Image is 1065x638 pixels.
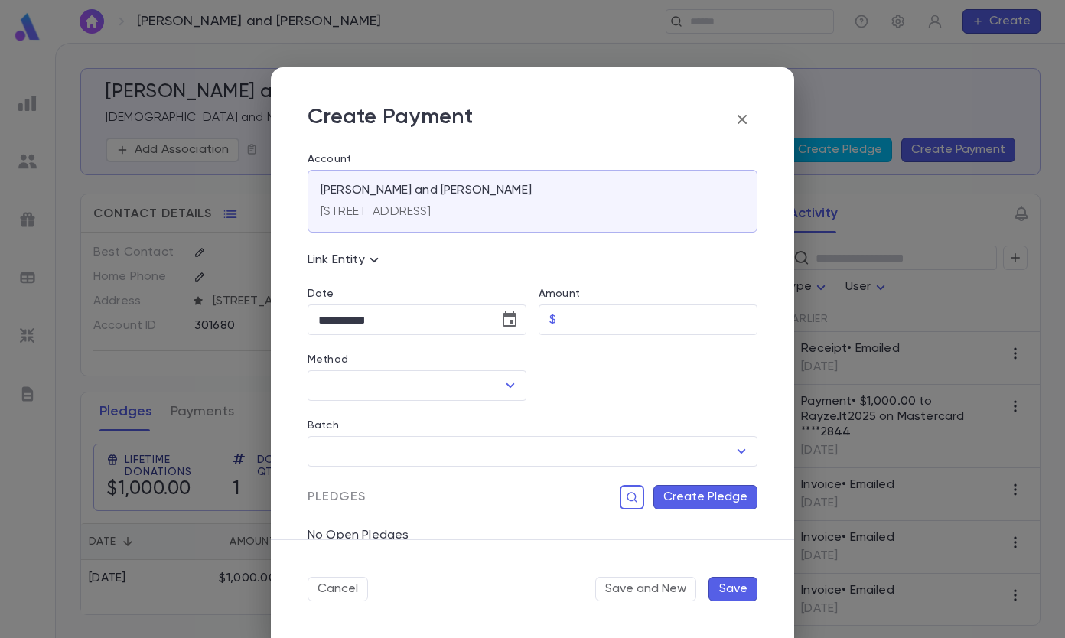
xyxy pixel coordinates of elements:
[494,304,525,335] button: Choose date, selected date is Oct 5, 2025
[308,419,339,431] label: Batch
[308,288,526,300] label: Date
[321,183,532,198] p: [PERSON_NAME] and [PERSON_NAME]
[321,204,432,220] p: [STREET_ADDRESS]
[295,509,757,543] div: No Open Pledges
[549,312,556,327] p: $
[308,251,383,269] p: Link Entity
[308,490,366,505] span: Pledges
[308,577,368,601] button: Cancel
[653,485,757,509] button: Create Pledge
[708,577,757,601] button: Save
[539,288,580,300] label: Amount
[500,375,521,396] button: Open
[731,441,752,462] button: Open
[308,153,757,165] label: Account
[308,353,348,366] label: Method
[595,577,696,601] button: Save and New
[308,104,473,135] p: Create Payment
